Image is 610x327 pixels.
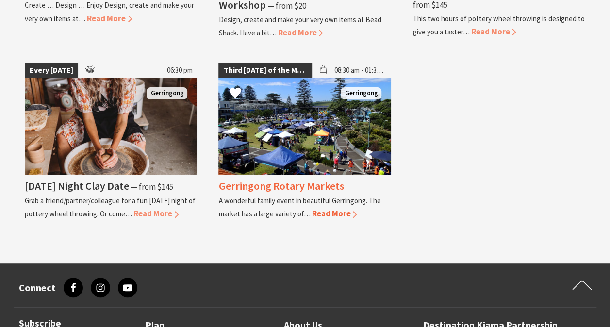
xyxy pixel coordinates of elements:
span: Read More [133,208,179,219]
p: A wonderful family event in beautiful Gerringong. The market has a large variety of… [218,196,380,218]
p: Create … Design … Enjoy Design, create and make your very own items at… [25,0,194,23]
span: ⁠— from $145 [131,181,173,192]
span: Read More [278,27,323,38]
p: Design, create and make your very own items at Bead Shack. Have a bit… [218,15,381,37]
span: Read More [312,208,357,219]
p: This two hours of pottery wheel throwing is designed to give you a taster… [412,14,584,36]
h4: [DATE] Night Clay Date [25,179,129,193]
img: Photo shows female sitting at pottery wheel with hands on a ball of clay [25,78,198,175]
img: Christmas Market and Street Parade [218,78,391,175]
span: Gerringong [147,87,187,99]
span: 06:30 pm [162,63,197,78]
span: ⁠— from $20 [267,0,306,11]
h3: Connect [19,282,56,294]
span: Third [DATE] of the Month [218,63,312,78]
span: 08:30 am - 01:30 pm [330,63,392,78]
a: Third [DATE] of the Month 08:30 am - 01:30 pm Christmas Market and Street Parade Gerringong Gerri... [218,63,391,220]
span: Gerringong [341,87,381,99]
button: Click to Favourite Gerringong Rotary Markets [219,77,251,110]
span: Every [DATE] [25,63,78,78]
span: Read More [87,13,132,24]
h4: Gerringong Rotary Markets [218,179,344,193]
span: Read More [471,26,516,37]
p: Grab a friend/partner/colleague for a fun [DATE] night of pottery wheel throwing. Or come… [25,196,196,218]
a: Every [DATE] 06:30 pm Photo shows female sitting at pottery wheel with hands on a ball of clay Ge... [25,63,198,220]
